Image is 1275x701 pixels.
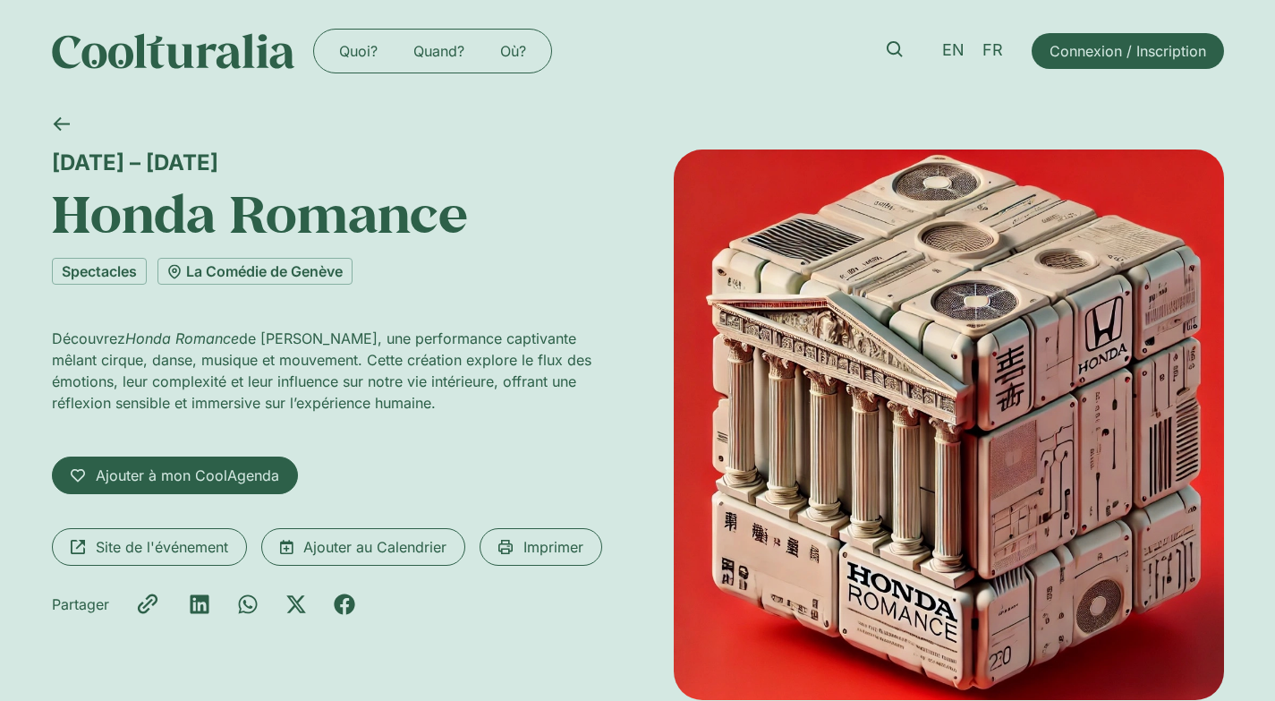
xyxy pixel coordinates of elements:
div: Partager sur linkedin [189,594,210,615]
a: FR [973,38,1012,64]
a: Spectacles [52,258,147,285]
a: Ajouter au Calendrier [261,528,465,566]
span: Connexion / Inscription [1050,40,1206,62]
nav: Menu [321,37,544,65]
span: EN [942,41,965,60]
span: Ajouter à mon CoolAgenda [96,465,279,486]
a: Connexion / Inscription [1032,33,1224,69]
div: Partager [52,594,109,615]
a: Quoi? [321,37,395,65]
a: La Comédie de Genève [157,258,353,285]
a: Où? [482,37,544,65]
div: [DATE] – [DATE] [52,150,602,175]
span: Imprimer [523,536,583,558]
div: Partager sur whatsapp [237,594,259,615]
span: Site de l'événement [96,536,228,558]
em: Honda Romance [125,329,239,347]
a: Ajouter à mon CoolAgenda [52,457,298,494]
a: Site de l'événement [52,528,247,566]
h1: Honda Romance [52,183,602,244]
div: Partager sur x-twitter [285,594,307,615]
a: Quand? [395,37,482,65]
span: Ajouter au Calendrier [303,536,446,558]
p: Découvrez de [PERSON_NAME], une performance captivante mêlant cirque, danse, musique et mouvement... [52,328,602,414]
span: FR [982,41,1003,60]
a: Imprimer [480,528,602,566]
div: Partager sur facebook [334,594,355,615]
a: EN [933,38,973,64]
